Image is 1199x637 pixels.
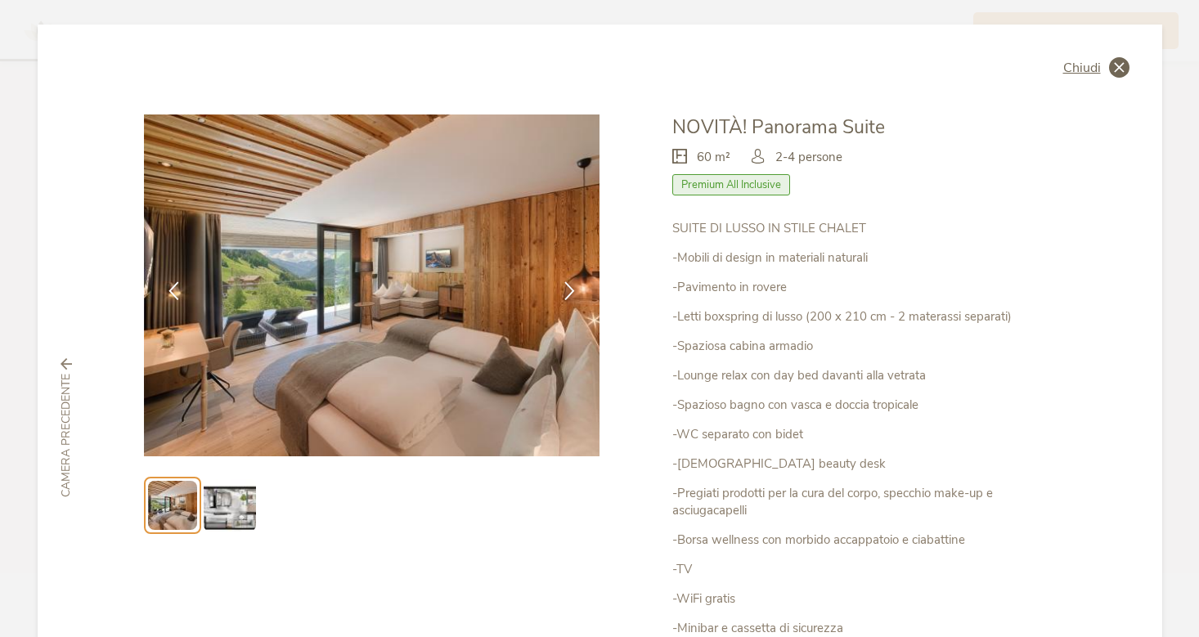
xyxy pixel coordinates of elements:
[672,532,1055,549] p: -Borsa wellness con morbido accappatoio e ciabattine
[672,114,885,140] span: NOVITÀ! Panorama Suite
[144,114,600,456] img: NOVITÀ! Panorama Suite
[672,561,1055,578] p: -TV
[672,426,1055,443] p: -WC separato con bidet
[672,249,1055,267] p: -Mobili di design in materiali naturali
[697,149,730,166] span: 60 m²
[204,479,256,532] img: Preview
[672,279,1055,296] p: -Pavimento in rovere
[1063,61,1101,74] span: Chiudi
[672,397,1055,414] p: -Spazioso bagno con vasca e doccia tropicale
[672,455,1055,473] p: -[DEMOGRAPHIC_DATA] beauty desk
[672,338,1055,355] p: -Spaziosa cabina armadio
[775,149,842,166] span: 2-4 persone
[672,367,1055,384] p: -Lounge relax con day bed davanti alla vetrata
[148,481,197,530] img: Preview
[672,220,1055,237] p: SUITE DI LUSSO IN STILE CHALET
[58,374,74,497] span: Camera precedente
[672,308,1055,325] p: -Letti boxspring di lusso (200 x 210 cm - 2 materassi separati)
[672,485,1055,519] p: -Pregiati prodotti per la cura del corpo, specchio make-up e asciugacapelli
[672,174,790,195] span: Premium All Inclusive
